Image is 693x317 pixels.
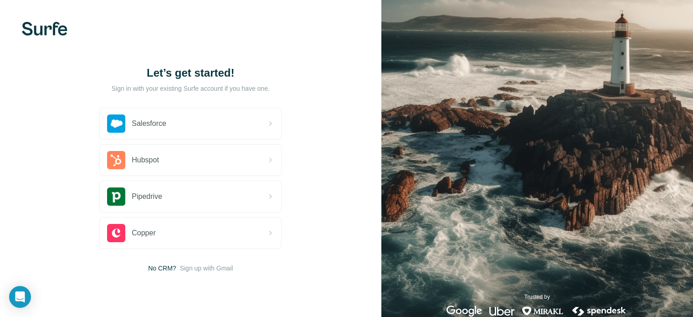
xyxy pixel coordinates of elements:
[9,286,31,308] div: Open Intercom Messenger
[112,84,270,93] p: Sign in with your existing Surfe account if you have one.
[99,66,282,80] h1: Let’s get started!
[22,22,67,36] img: Surfe's logo
[107,151,125,169] img: hubspot's logo
[132,228,155,239] span: Copper
[132,118,166,129] span: Salesforce
[180,264,233,273] button: Sign up with Gmail
[107,114,125,133] img: salesforce's logo
[571,306,627,317] img: spendesk's logo
[522,306,564,317] img: mirakl's logo
[107,224,125,242] img: copper's logo
[148,264,176,273] span: No CRM?
[524,293,550,301] p: Trusted by
[132,191,162,202] span: Pipedrive
[447,306,482,317] img: google's logo
[107,187,125,206] img: pipedrive's logo
[489,306,514,317] img: uber's logo
[132,155,159,166] span: Hubspot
